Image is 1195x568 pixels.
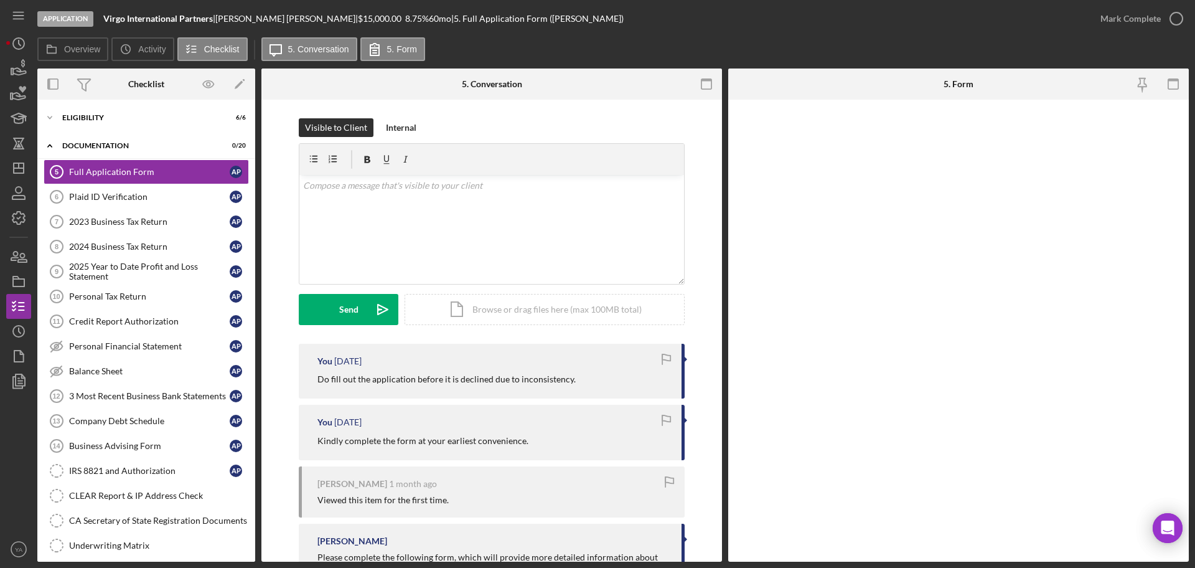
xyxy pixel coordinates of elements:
[69,291,230,301] div: Personal Tax Return
[317,417,332,427] div: You
[230,315,242,328] div: A P
[55,268,59,275] tspan: 9
[69,541,248,551] div: Underwriting Matrix
[69,316,230,326] div: Credit Report Authorization
[944,79,973,89] div: 5. Form
[317,434,528,448] p: Kindly complete the form at your earliest convenience.
[128,79,164,89] div: Checklist
[69,217,230,227] div: 2023 Business Tax Return
[55,243,59,250] tspan: 8
[215,14,358,24] div: [PERSON_NAME] [PERSON_NAME] |
[44,384,249,409] a: 123 Most Recent Business Bank StatementsAP
[223,142,246,149] div: 0 / 20
[230,240,242,253] div: A P
[69,242,230,252] div: 2024 Business Tax Return
[44,458,249,483] a: IRS 8821 and AuthorizationAP
[52,417,60,425] tspan: 13
[44,334,249,359] a: Personal Financial StatementAP
[52,318,60,325] tspan: 11
[230,265,242,278] div: A P
[44,483,249,508] a: CLEAR Report & IP Address Check
[52,392,60,400] tspan: 12
[317,479,387,489] div: [PERSON_NAME]
[55,193,59,201] tspan: 6
[288,44,349,54] label: 5. Conversation
[62,142,215,149] div: Documentation
[52,293,60,300] tspan: 10
[317,356,332,366] div: You
[44,359,249,384] a: Balance SheetAP
[299,118,373,137] button: Visible to Client
[223,114,246,121] div: 6 / 6
[230,215,242,228] div: A P
[360,37,425,61] button: 5. Form
[230,465,242,477] div: A P
[405,14,429,24] div: 8.75 %
[64,44,100,54] label: Overview
[69,167,230,177] div: Full Application Form
[44,309,249,334] a: 11Credit Report AuthorizationAP
[44,508,249,533] a: CA Secretary of State Registration Documents
[69,341,230,351] div: Personal Financial Statement
[44,259,249,284] a: 92025 Year to Date Profit and Loss StatementAP
[69,516,248,526] div: CA Secretary of State Registration Documents
[462,79,522,89] div: 5. Conversation
[44,284,249,309] a: 10Personal Tax ReturnAP
[37,11,93,27] div: Application
[230,290,242,303] div: A P
[69,262,230,282] div: 2025 Year to Date Profit and Loss Statement
[55,168,59,176] tspan: 5
[69,441,230,451] div: Business Advising Form
[37,37,108,61] button: Overview
[69,466,230,476] div: IRS 8821 and Authorization
[317,372,576,386] p: Do fill out the application before it is declined due to inconsistency.
[389,479,437,489] time: 2025-07-21 05:49
[44,234,249,259] a: 82024 Business Tax ReturnAP
[44,184,249,209] a: 6Plaid ID VerificationAP
[69,366,230,376] div: Balance Sheet
[111,37,174,61] button: Activity
[44,209,249,234] a: 72023 Business Tax ReturnAP
[6,537,31,562] button: YA
[230,415,242,427] div: A P
[52,442,60,450] tspan: 14
[317,495,449,505] div: Viewed this item for the first time.
[261,37,357,61] button: 5. Conversation
[230,166,242,178] div: A P
[69,491,248,501] div: CLEAR Report & IP Address Check
[380,118,423,137] button: Internal
[44,409,249,433] a: 13Company Debt ScheduleAP
[339,294,358,325] div: Send
[44,159,249,184] a: 5Full Application FormAP
[44,433,249,458] a: 14Business Advising FormAP
[334,356,362,366] time: 2025-08-26 23:50
[204,44,240,54] label: Checklist
[305,118,367,137] div: Visible to Client
[1100,6,1161,31] div: Mark Complete
[386,118,416,137] div: Internal
[299,294,398,325] button: Send
[138,44,166,54] label: Activity
[69,391,230,401] div: 3 Most Recent Business Bank Statements
[1088,6,1189,31] button: Mark Complete
[44,533,249,558] a: Underwriting Matrix
[317,536,387,546] div: [PERSON_NAME]
[103,13,213,24] b: Virgo International Partners
[451,14,624,24] div: | 5. Full Application Form ([PERSON_NAME])
[358,14,405,24] div: $15,000.00
[230,191,242,203] div: A P
[103,14,215,24] div: |
[230,390,242,402] div: A P
[387,44,417,54] label: 5. Form
[62,114,215,121] div: Eligibility
[230,365,242,377] div: A P
[55,218,59,225] tspan: 7
[177,37,248,61] button: Checklist
[69,192,230,202] div: Plaid ID Verification
[15,546,23,553] text: YA
[230,440,242,452] div: A P
[69,416,230,426] div: Company Debt Schedule
[1153,513,1183,543] div: Open Intercom Messenger
[230,340,242,353] div: A P
[334,417,362,427] time: 2025-07-29 20:32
